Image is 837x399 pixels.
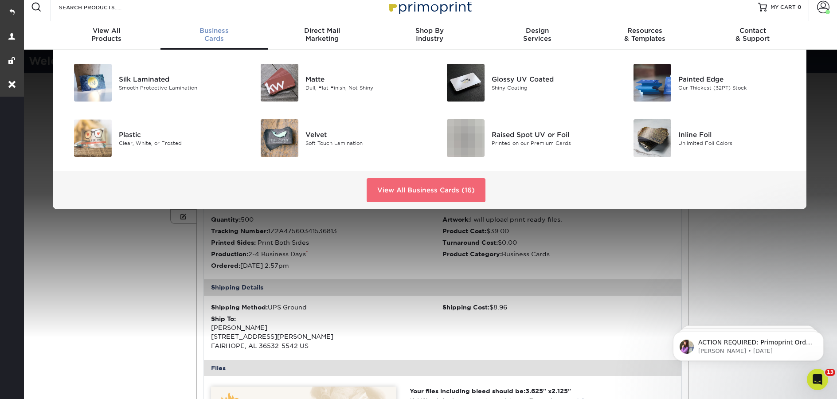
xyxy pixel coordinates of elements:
[525,387,543,395] span: 3.625
[376,27,484,43] div: Industry
[305,84,423,91] div: Dull, Flat Finish, Not Shiny
[376,21,484,50] a: Shop ByIndustry
[483,21,591,50] a: DesignServices
[367,178,485,202] a: View All Business Cards (16)
[250,60,423,105] a: Matte Business Cards Matte Dull, Flat Finish, Not Shiny
[119,139,236,147] div: Clear, White, or Frosted
[119,74,236,84] div: Silk Laminated
[492,129,609,139] div: Raised Spot UV or Foil
[551,387,568,395] span: 2.125
[483,27,591,43] div: Services
[591,27,699,43] div: & Templates
[699,27,806,35] span: Contact
[74,119,112,157] img: Plastic Business Cards
[678,84,796,91] div: Our Thickest (32PT) Stock
[53,21,160,50] a: View AllProducts
[53,27,160,43] div: Products
[678,129,796,139] div: Inline Foil
[305,74,423,84] div: Matte
[63,60,237,105] a: Silk Laminated Business Cards Silk Laminated Smooth Protective Lamination
[678,74,796,84] div: Painted Edge
[660,313,837,375] iframe: Intercom notifications message
[492,84,609,91] div: Shiny Coating
[160,27,268,43] div: Cards
[376,27,484,35] span: Shop By
[261,64,298,102] img: Matte Business Cards
[623,60,796,105] a: Painted Edge Business Cards Painted Edge Our Thickest (32PT) Stock
[492,139,609,147] div: Printed on our Premium Cards
[160,27,268,35] span: Business
[63,116,237,160] a: Plastic Business Cards Plastic Clear, White, or Frosted
[492,74,609,84] div: Glossy UV Coated
[591,27,699,35] span: Resources
[634,64,671,102] img: Painted Edge Business Cards
[591,21,699,50] a: Resources& Templates
[305,129,423,139] div: Velvet
[771,4,796,11] span: MY CART
[699,21,806,50] a: Contact& Support
[160,21,268,50] a: BusinessCards
[699,27,806,43] div: & Support
[436,116,610,160] a: Raised Spot UV or Foil Business Cards Raised Spot UV or Foil Printed on our Premium Cards
[204,360,682,376] div: Files
[678,139,796,147] div: Unlimited Foil Colors
[798,4,802,10] span: 0
[825,369,835,376] span: 13
[305,139,423,147] div: Soft Touch Lamination
[410,387,571,395] strong: Your files including bleed should be: " x "
[447,64,485,102] img: Glossy UV Coated Business Cards
[53,27,160,35] span: View All
[634,119,671,157] img: Inline Foil Business Cards
[119,84,236,91] div: Smooth Protective Lamination
[436,60,610,105] a: Glossy UV Coated Business Cards Glossy UV Coated Shiny Coating
[119,129,236,139] div: Plastic
[483,27,591,35] span: Design
[447,119,485,157] img: Raised Spot UV or Foil Business Cards
[74,64,112,102] img: Silk Laminated Business Cards
[268,27,376,35] span: Direct Mail
[807,369,828,390] iframe: Intercom live chat
[58,2,145,12] input: SEARCH PRODUCTS.....
[623,116,796,160] a: Inline Foil Business Cards Inline Foil Unlimited Foil Colors
[250,116,423,160] a: Velvet Business Cards Velvet Soft Touch Lamination
[268,21,376,50] a: Direct MailMarketing
[268,27,376,43] div: Marketing
[261,119,298,157] img: Velvet Business Cards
